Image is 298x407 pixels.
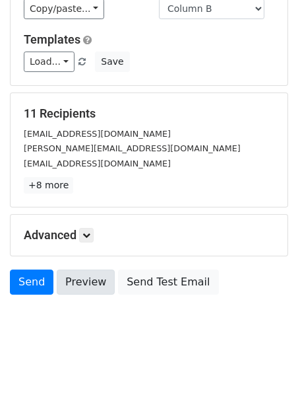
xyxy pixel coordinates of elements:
[24,177,73,194] a: +8 more
[10,270,53,295] a: Send
[24,32,80,46] a: Templates
[118,270,218,295] a: Send Test Email
[24,129,171,139] small: [EMAIL_ADDRESS][DOMAIN_NAME]
[24,228,274,242] h5: Advanced
[95,52,129,72] button: Save
[24,143,241,153] small: [PERSON_NAME][EMAIL_ADDRESS][DOMAIN_NAME]
[57,270,115,295] a: Preview
[24,159,171,168] small: [EMAIL_ADDRESS][DOMAIN_NAME]
[24,106,274,121] h5: 11 Recipients
[24,52,74,72] a: Load...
